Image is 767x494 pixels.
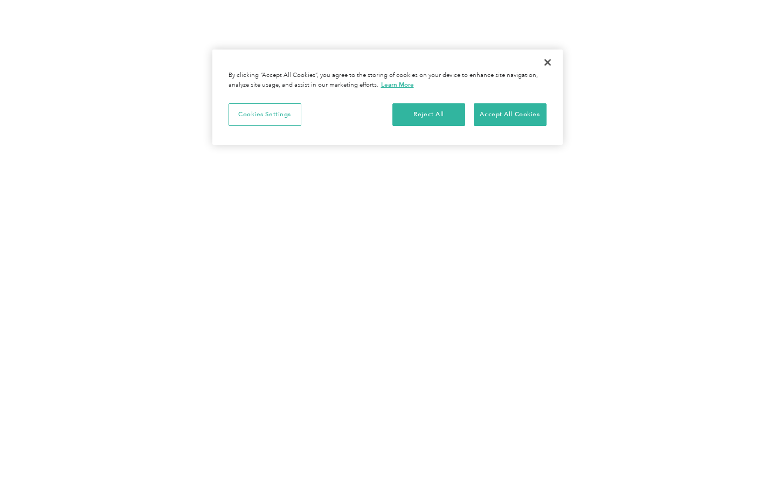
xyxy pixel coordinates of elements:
[212,50,563,145] div: Cookie banner
[474,103,547,126] button: Accept All Cookies
[229,71,547,90] div: By clicking “Accept All Cookies”, you agree to the storing of cookies on your device to enhance s...
[381,81,414,88] a: More information about your privacy, opens in a new tab
[229,103,301,126] button: Cookies Settings
[536,51,559,74] button: Close
[392,103,465,126] button: Reject All
[212,50,563,145] div: Privacy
